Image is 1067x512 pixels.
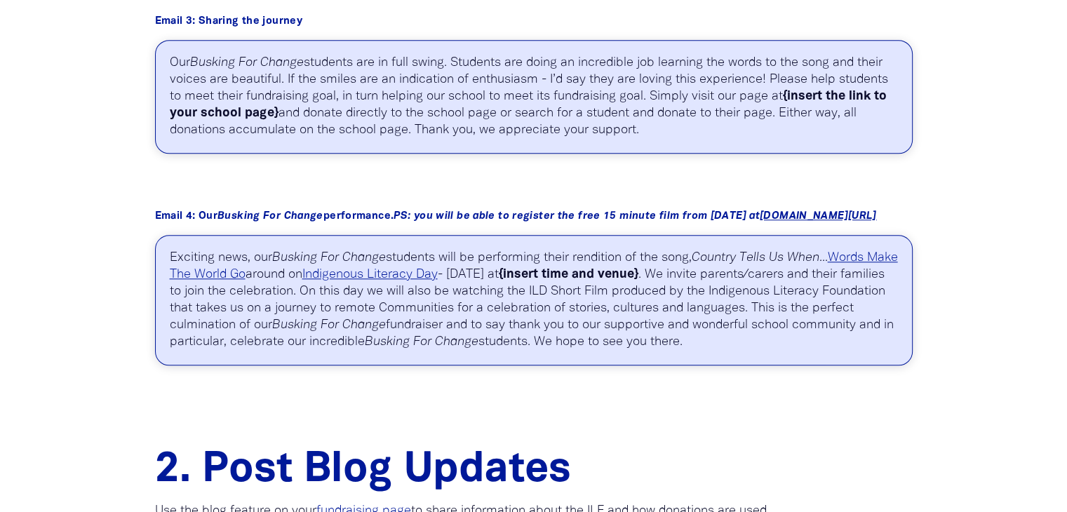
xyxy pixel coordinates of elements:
[365,336,478,348] em: Busking For Change
[155,451,571,490] span: 2. Post Blog Updates
[155,235,913,365] p: Exciting news, our students will be performing their rendition of the song, around on - [DATE] at...
[272,252,386,264] em: Busking For Change
[760,211,877,221] a: [DOMAIN_NAME][URL]
[155,40,913,154] p: Our students are in full swing. Students are doing an incredible job learning the words to the so...
[302,269,438,281] a: Indigenous Literacy Day
[155,211,877,221] span: Email 4: Our performance.
[170,252,898,281] a: Words Make The World Go
[499,269,638,280] strong: {insert time and venue}
[692,252,828,264] em: Country Tells Us When...
[272,319,386,331] em: Busking For Change
[170,90,887,119] strong: {insert the link to your school page}
[190,57,304,69] em: Busking For Change
[394,211,760,221] em: PS: you will be able to register the free 15 minute film from [DATE] at
[155,16,303,26] span: Email 3: Sharing the journey
[217,211,323,221] em: Busking For Change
